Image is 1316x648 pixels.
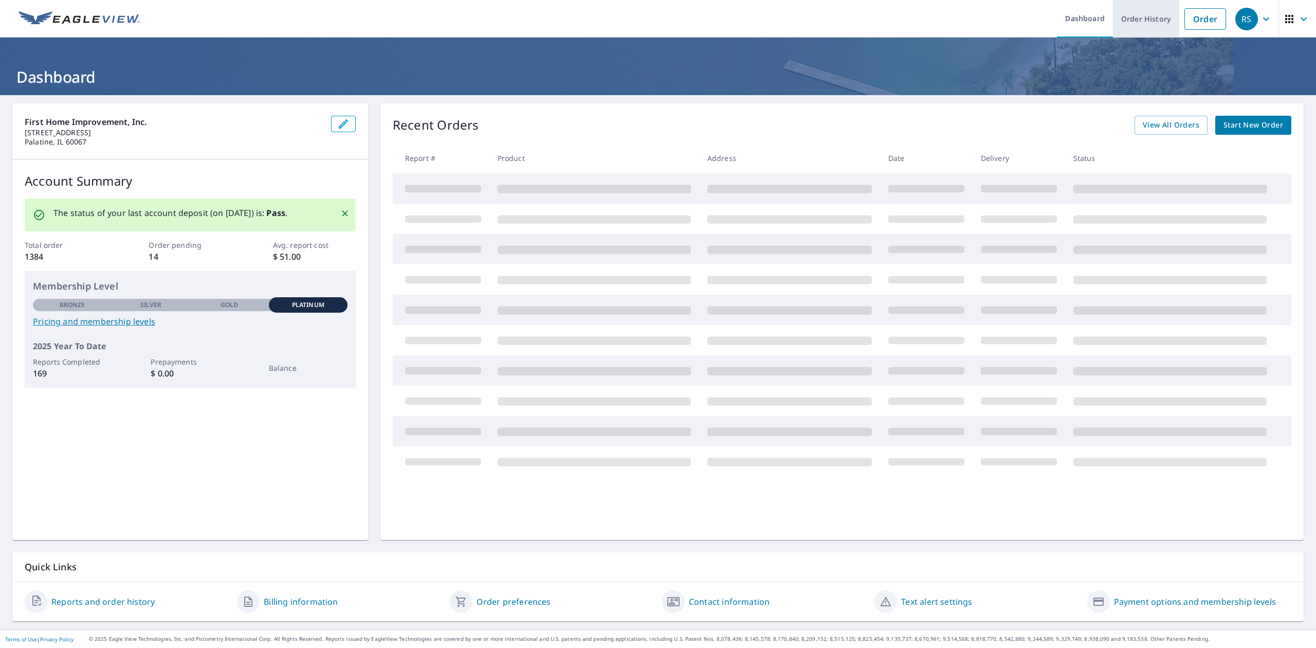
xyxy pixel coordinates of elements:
a: Text alert settings [901,596,972,608]
p: 2025 Year To Date [33,340,348,352]
a: Privacy Policy [40,636,74,643]
p: Palatine, IL 60067 [25,137,323,147]
p: Recent Orders [393,116,479,135]
p: First Home Improvement, Inc. [25,116,323,128]
p: © 2025 Eagle View Technologies, Inc. and Pictometry International Corp. All Rights Reserved. Repo... [89,635,1311,643]
p: [STREET_ADDRESS] [25,128,323,137]
a: Billing information [264,596,338,608]
a: Pricing and membership levels [33,315,348,328]
span: Start New Order [1223,119,1283,132]
p: Membership Level [33,279,348,293]
th: Product [489,143,699,173]
p: The status of your last account deposit (on [DATE]) is: . [53,207,287,219]
p: Balance [269,363,348,373]
p: Platinum [292,300,324,310]
th: Status [1065,143,1275,173]
p: Gold [221,300,238,310]
h1: Dashboard [12,66,1304,87]
a: Reports and order history [51,596,155,608]
p: Total order [25,240,107,250]
p: Bronze [60,300,85,310]
img: EV Logo [19,11,140,27]
th: Delivery [973,143,1065,173]
a: Order [1184,8,1226,30]
div: RS [1235,8,1258,30]
a: Start New Order [1215,116,1291,135]
th: Report # [393,143,489,173]
b: Pass [266,207,285,219]
p: 1384 [25,250,107,263]
p: Quick Links [25,561,1291,573]
p: $ 0.00 [151,367,229,380]
p: | [5,636,74,642]
p: Prepayments [151,356,229,367]
p: Order pending [149,240,231,250]
a: View All Orders [1135,116,1208,135]
span: View All Orders [1143,119,1199,132]
p: $ 51.00 [273,250,356,263]
p: 14 [149,250,231,263]
p: Silver [140,300,162,310]
p: Reports Completed [33,356,112,367]
a: Order preferences [477,596,551,608]
th: Date [880,143,973,173]
p: 169 [33,367,112,380]
p: Avg. report cost [273,240,356,250]
p: Account Summary [25,172,356,190]
button: Close [338,207,352,220]
a: Terms of Use [5,636,37,643]
th: Address [699,143,880,173]
a: Payment options and membership levels [1114,596,1276,608]
a: Contact information [689,596,770,608]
